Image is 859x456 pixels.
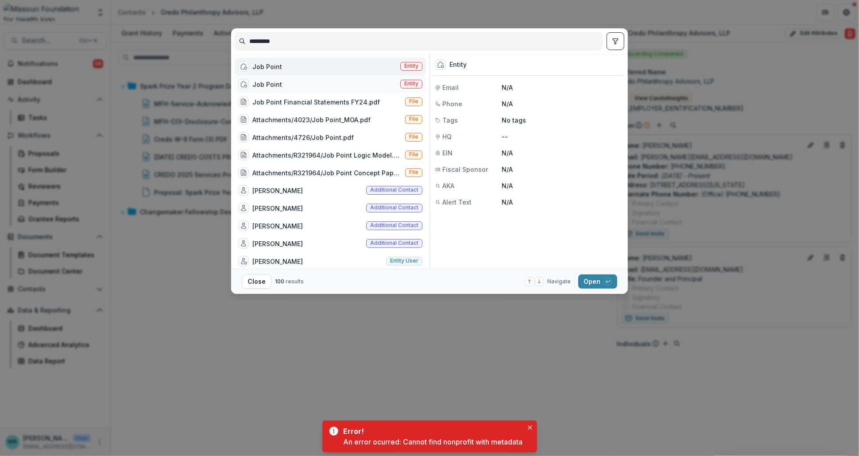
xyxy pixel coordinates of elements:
button: Close [242,274,271,289]
span: 100 [275,278,284,285]
div: Attachments/4726/Job Point.pdf [252,133,354,142]
p: N/A [502,181,623,190]
button: Close [525,422,535,433]
span: results [286,278,304,285]
span: Fiscal Sponsor [442,165,488,174]
span: File [409,151,418,158]
div: An error ocurred: Cannot find nonprofit with metadata [344,437,523,447]
button: Open [578,274,617,289]
span: Phone [442,99,462,108]
span: Entity [404,81,418,87]
span: Additional contact [370,187,418,193]
span: Navigate [547,278,571,286]
span: File [409,169,418,175]
span: AKA [442,181,454,190]
div: Job Point [252,62,282,71]
p: N/A [502,165,623,174]
button: toggle filters [607,32,624,50]
div: Entity [449,61,467,69]
span: Additional contact [370,205,418,211]
span: Email [442,83,459,92]
p: N/A [502,83,623,92]
div: Attachments/R321964/Job Point Concept Paper.pdf [252,168,402,178]
span: File [409,134,418,140]
div: [PERSON_NAME] [252,186,303,195]
div: [PERSON_NAME] [252,257,303,266]
span: Additional contact [370,240,418,246]
p: -- [502,132,623,141]
div: [PERSON_NAME] [252,239,303,248]
div: Attachments/R321964/Job Point Logic Model.pdf [252,151,402,160]
span: Entity user [390,258,418,264]
span: File [409,116,418,122]
span: Entity [404,63,418,69]
div: Attachments/4023/Job Point_MOA.pdf [252,115,371,124]
span: File [409,98,418,104]
div: [PERSON_NAME] [252,204,303,213]
div: [PERSON_NAME] [252,221,303,231]
span: Tags [442,116,458,125]
p: N/A [502,99,623,108]
p: N/A [502,148,623,158]
span: Additional contact [370,222,418,228]
span: EIN [442,148,453,158]
span: Alert Text [442,197,472,207]
span: HQ [442,132,452,141]
p: No tags [502,116,526,125]
div: Error! [344,426,519,437]
div: Job Point Financial Statements FY24.pdf [252,97,380,107]
p: N/A [502,197,623,207]
div: Job Point [252,80,282,89]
